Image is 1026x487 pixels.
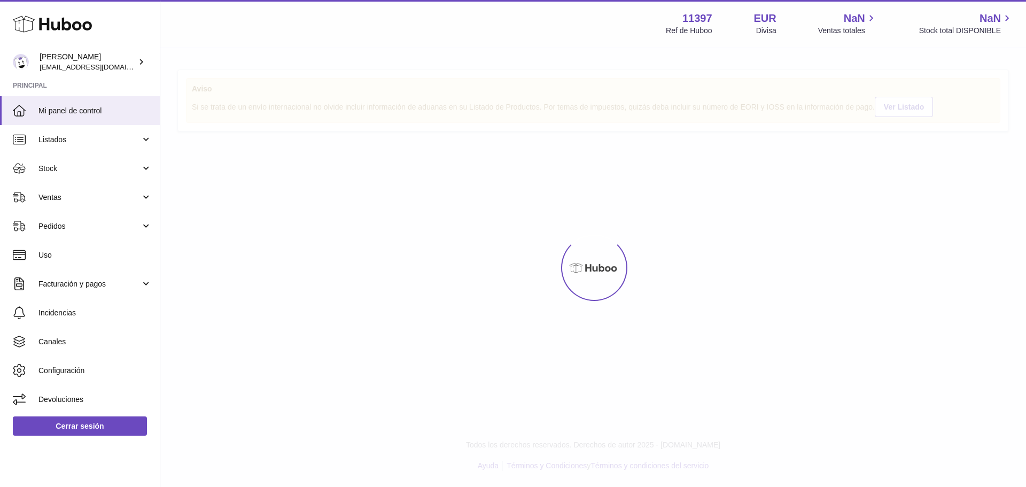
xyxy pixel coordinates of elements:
[38,279,141,289] span: Facturación y pagos
[818,11,877,36] a: NaN Ventas totales
[38,250,152,260] span: Uso
[980,11,1001,26] span: NaN
[919,26,1013,36] span: Stock total DISPONIBLE
[844,11,865,26] span: NaN
[756,26,776,36] div: Divisa
[682,11,712,26] strong: 11397
[38,395,152,405] span: Devoluciones
[666,26,712,36] div: Ref de Huboo
[38,164,141,174] span: Stock
[919,11,1013,36] a: NaN Stock total DISPONIBLE
[13,416,147,436] a: Cerrar sesión
[38,366,152,376] span: Configuración
[38,337,152,347] span: Canales
[38,308,152,318] span: Incidencias
[754,11,776,26] strong: EUR
[40,63,157,71] span: [EMAIL_ADDRESS][DOMAIN_NAME]
[38,135,141,145] span: Listados
[40,52,136,72] div: [PERSON_NAME]
[818,26,877,36] span: Ventas totales
[38,221,141,231] span: Pedidos
[38,106,152,116] span: Mi panel de control
[13,54,29,70] img: info@luckybur.com
[38,192,141,203] span: Ventas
